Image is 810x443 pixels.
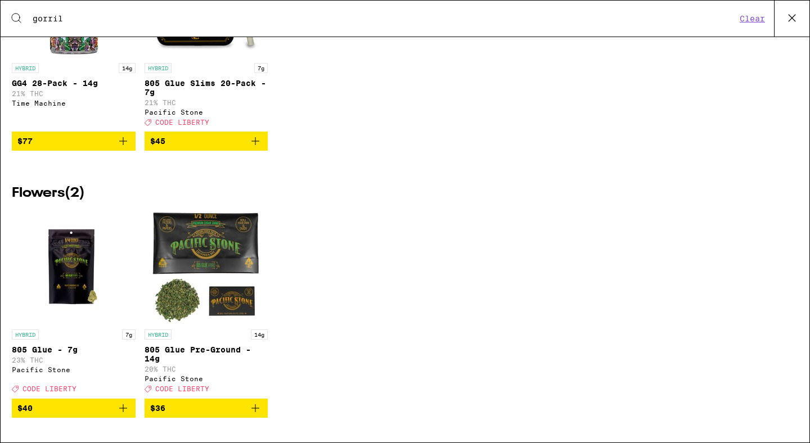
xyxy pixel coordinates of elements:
span: $40 [17,404,33,413]
img: Pacific Stone - 805 Glue - 7g [17,211,130,324]
p: 21% THC [12,90,136,97]
p: 20% THC [145,365,268,373]
p: HYBRID [145,329,172,340]
p: 805 Glue Slims 20-Pack - 7g [145,79,268,97]
img: Pacific Stone - 805 Glue Pre-Ground - 14g [150,211,262,324]
a: Open page for 805 Glue - 7g from Pacific Stone [12,211,136,398]
span: $45 [150,137,165,146]
button: Add to bag [12,132,136,151]
span: $77 [17,137,33,146]
p: 7g [254,63,268,73]
p: 23% THC [12,356,136,364]
p: 14g [251,329,268,340]
p: 7g [122,329,136,340]
div: Pacific Stone [145,375,268,382]
p: HYBRID [12,63,39,73]
span: CODE LIBERTY [155,119,209,126]
p: 14g [119,63,136,73]
span: CODE LIBERTY [22,386,76,393]
p: GG4 28-Pack - 14g [12,79,136,88]
input: Search for products & categories [32,13,736,24]
div: Pacific Stone [12,366,136,373]
div: Pacific Stone [145,109,268,116]
button: Add to bag [145,132,268,151]
a: Open page for 805 Glue Pre-Ground - 14g from Pacific Stone [145,211,268,398]
h2: Flowers ( 2 ) [12,187,798,200]
button: Add to bag [12,399,136,418]
p: 805 Glue Pre-Ground - 14g [145,345,268,363]
p: HYBRID [145,63,172,73]
p: 805 Glue - 7g [12,345,136,354]
p: 21% THC [145,99,268,106]
button: Add to bag [145,399,268,418]
p: HYBRID [12,329,39,340]
button: Clear [736,13,768,24]
span: CODE LIBERTY [155,386,209,393]
span: $36 [150,404,165,413]
span: Hi. Need any help? [7,8,81,17]
div: Time Machine [12,100,136,107]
